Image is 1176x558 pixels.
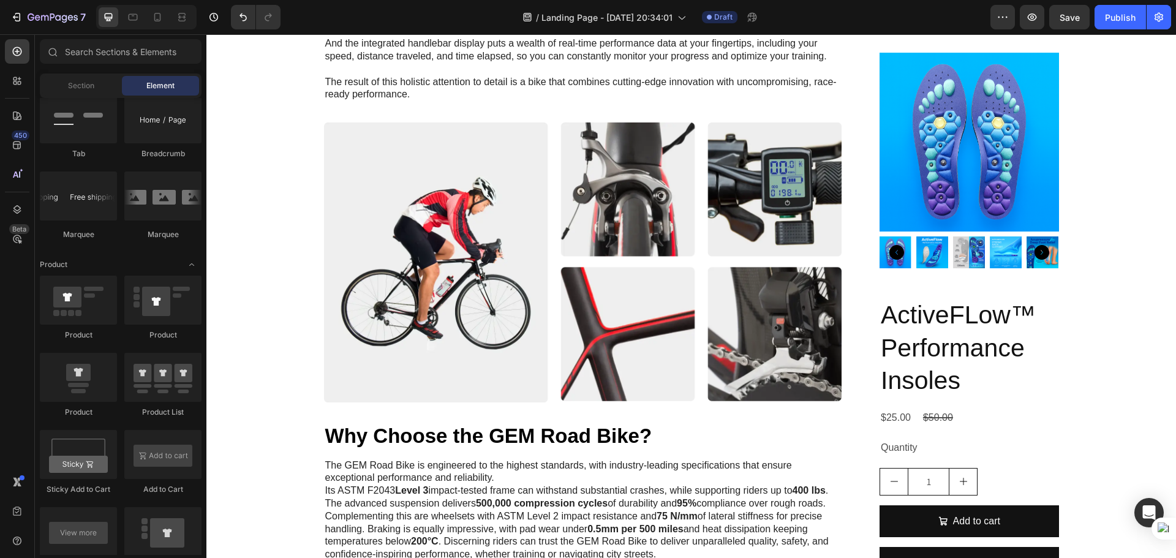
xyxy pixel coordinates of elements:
[40,259,67,270] span: Product
[673,471,853,503] button: Add to cart
[9,224,29,234] div: Beta
[701,434,743,461] input: quantity
[68,80,94,91] span: Section
[450,477,491,487] strong: 75 N/mm
[673,513,853,546] button: Buy it now
[1105,11,1136,24] div: Publish
[715,374,748,394] div: $50.00
[536,11,539,24] span: /
[40,39,202,64] input: Search Sections & Elements
[586,451,619,461] strong: 400 lbs
[381,489,477,500] strong: 0.5mm per 500 miles
[124,407,202,418] div: Product List
[673,18,853,198] a: ActiveFLow™ Performance Insoles
[124,148,202,159] div: Breadcrumb
[146,80,175,91] span: Element
[740,521,785,538] div: Buy it now
[231,5,281,29] div: Undo/Redo
[1134,498,1164,527] div: Open Intercom Messenger
[269,464,401,474] strong: 500,000 compression cycles
[1060,12,1080,23] span: Save
[673,404,853,424] div: Quantity
[40,407,117,418] div: Product
[80,10,86,25] p: 7
[40,148,117,159] div: Tab
[673,264,853,364] h2: ActiveFLow™ Performance Insoles
[1095,5,1146,29] button: Publish
[743,434,771,461] button: increment
[683,211,698,226] button: Carousel Back Arrow
[119,425,635,527] p: The GEM Road Bike is engineered to the highest standards, with industry-leading specifications th...
[714,12,733,23] span: Draft
[12,130,29,140] div: 450
[40,330,117,341] div: Product
[206,34,1176,558] iframe: To enrich screen reader interactions, please activate Accessibility in Grammarly extension settings
[182,255,202,274] span: Toggle open
[470,464,490,474] strong: 95%
[189,451,222,461] strong: Level 3
[828,211,843,226] button: Carousel Next Arrow
[124,330,202,341] div: Product
[747,478,794,496] div: Add to cart
[124,229,202,240] div: Marquee
[124,484,202,495] div: Add to Cart
[1049,5,1090,29] button: Save
[40,229,117,240] div: Marquee
[205,502,232,512] strong: 200°C
[541,11,673,24] span: Landing Page - [DATE] 20:34:01
[674,434,701,461] button: decrement
[40,484,117,495] div: Sticky Add to Cart
[5,5,91,29] button: 7
[673,374,706,394] div: $25.00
